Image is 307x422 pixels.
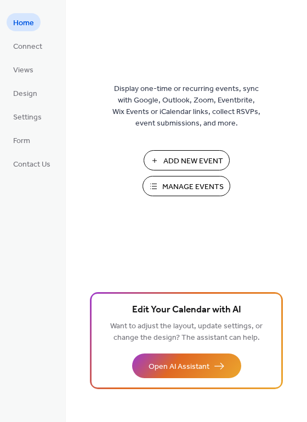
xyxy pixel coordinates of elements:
span: Display one-time or recurring events, sync with Google, Outlook, Zoom, Eventbrite, Wix Events or ... [112,83,260,129]
span: Want to adjust the layout, update settings, or change the design? The assistant can help. [110,319,263,345]
span: Connect [13,41,42,53]
span: Open AI Assistant [149,361,209,373]
button: Manage Events [143,176,230,196]
a: Settings [7,107,48,126]
span: Contact Us [13,159,50,170]
a: Views [7,60,40,78]
a: Contact Us [7,155,57,173]
button: Open AI Assistant [132,353,241,378]
span: Design [13,88,37,100]
a: Connect [7,37,49,55]
span: Home [13,18,34,29]
a: Form [7,131,37,149]
a: Home [7,13,41,31]
span: Views [13,65,33,76]
a: Design [7,84,44,102]
span: Edit Your Calendar with AI [132,303,241,318]
span: Form [13,135,30,147]
span: Settings [13,112,42,123]
span: Add New Event [163,156,223,167]
button: Add New Event [144,150,230,170]
span: Manage Events [162,181,224,193]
